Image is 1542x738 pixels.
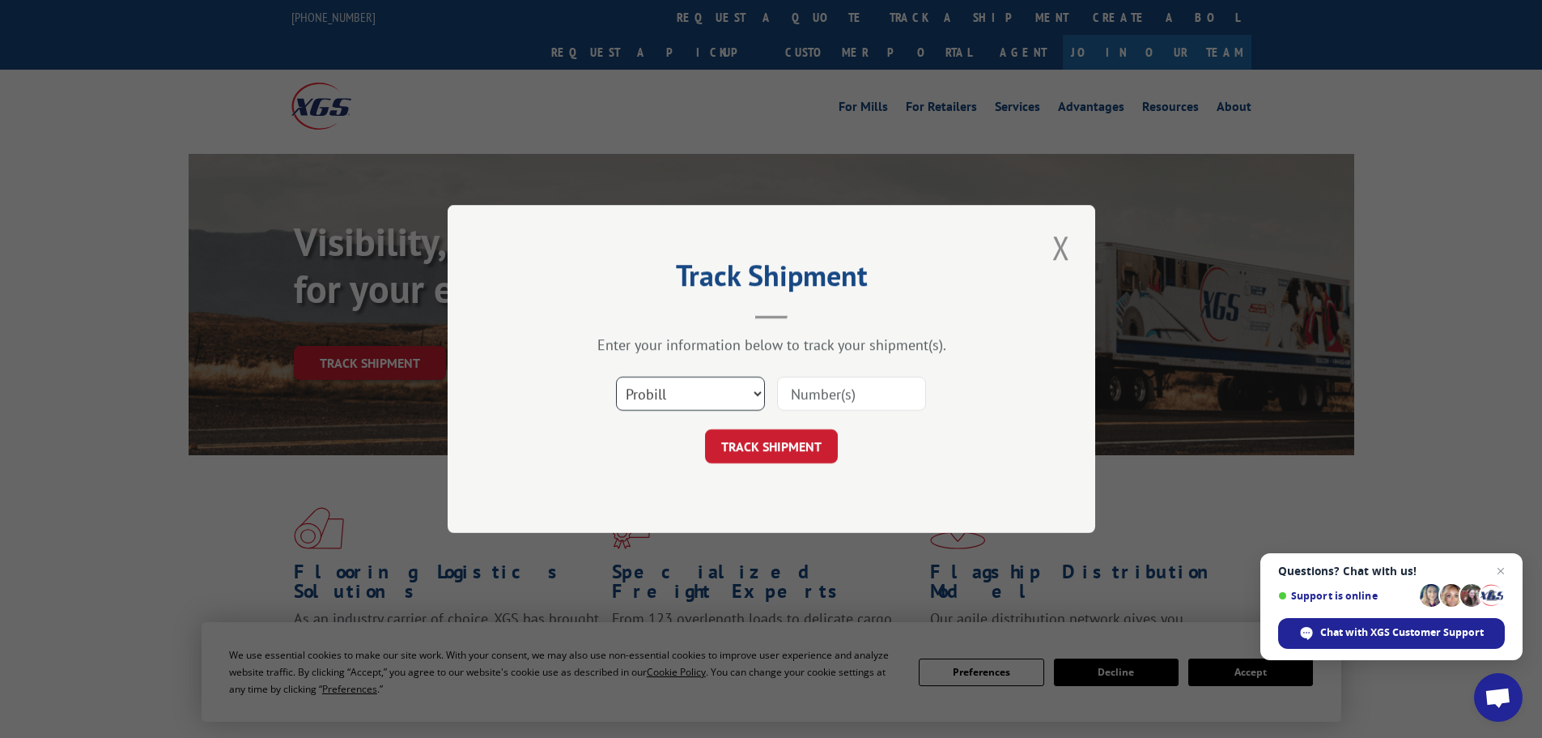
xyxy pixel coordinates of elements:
[1278,618,1505,649] span: Chat with XGS Customer Support
[1278,565,1505,578] span: Questions? Chat with us!
[1278,590,1414,602] span: Support is online
[529,264,1014,295] h2: Track Shipment
[777,377,926,411] input: Number(s)
[1320,625,1484,640] span: Chat with XGS Customer Support
[1047,225,1075,270] button: Close modal
[529,335,1014,354] div: Enter your information below to track your shipment(s).
[1474,673,1523,722] a: Open chat
[705,429,838,463] button: TRACK SHIPMENT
